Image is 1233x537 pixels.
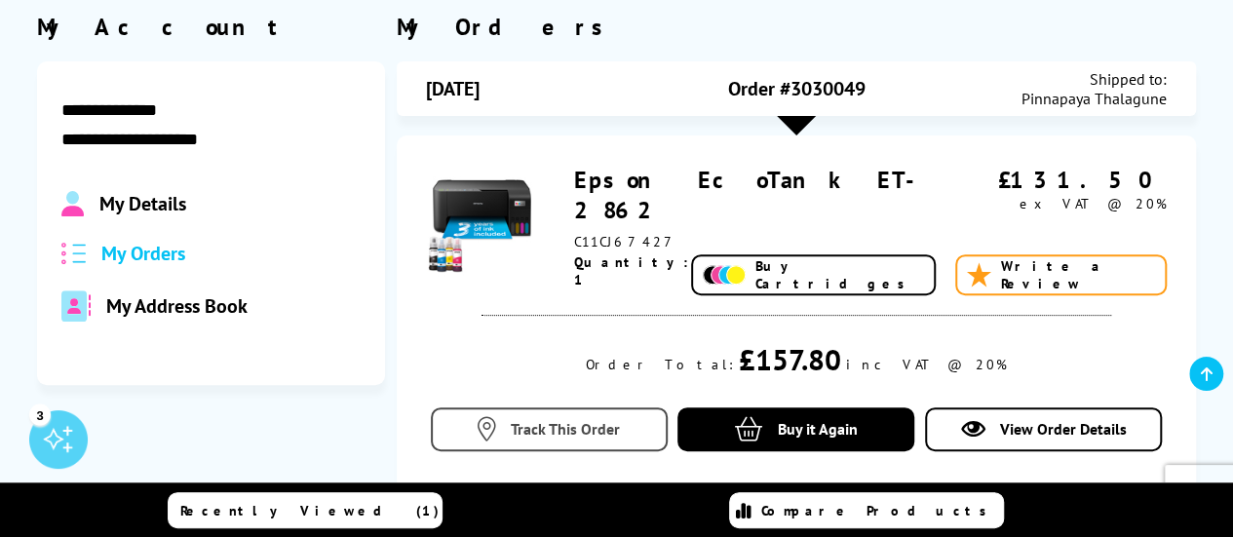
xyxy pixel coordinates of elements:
div: My Account [37,12,385,42]
span: Recently Viewed (1) [180,502,440,519]
span: Quantity: 1 [574,253,691,288]
span: [DATE] [426,76,480,101]
a: Buy it Again [677,407,914,451]
a: Buy Cartridges [691,254,937,295]
a: Track This Order [431,407,668,451]
div: C11CJ67427 [574,233,989,250]
img: Add Cartridges [703,265,746,285]
span: Compare Products [761,502,997,519]
img: address-book-duotone-solid.svg [61,290,91,322]
a: Recently Viewed (1) [168,492,443,528]
img: Epson EcoTank ET-2862 [426,165,537,276]
a: Write a Review [955,254,1167,295]
div: 3 [29,403,51,425]
span: Write a Review [1001,257,1155,292]
div: ex VAT @ 20% [989,195,1168,212]
div: inc VAT @ 20% [845,356,1006,373]
a: Compare Products [729,492,1004,528]
span: Track This Order [511,419,620,439]
span: Buy Cartridges [755,257,925,292]
img: all-order.svg [61,243,87,265]
span: Shipped to: [1021,69,1167,89]
div: £157.80 [738,340,840,378]
a: View Order Details [925,407,1162,451]
span: My Address Book [106,293,248,319]
img: Profile.svg [61,191,84,216]
span: View Order Details [999,419,1126,439]
span: Order #3030049 [727,76,865,101]
div: My Orders [397,12,1196,42]
a: Epson EcoTank ET-2862 [574,165,937,225]
div: Order Total: [586,356,733,373]
div: £131.50 [989,165,1168,195]
span: Buy it Again [777,419,857,439]
span: Pinnapaya Thalagune [1021,89,1167,108]
span: My Details [99,191,186,216]
span: My Orders [101,241,185,266]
